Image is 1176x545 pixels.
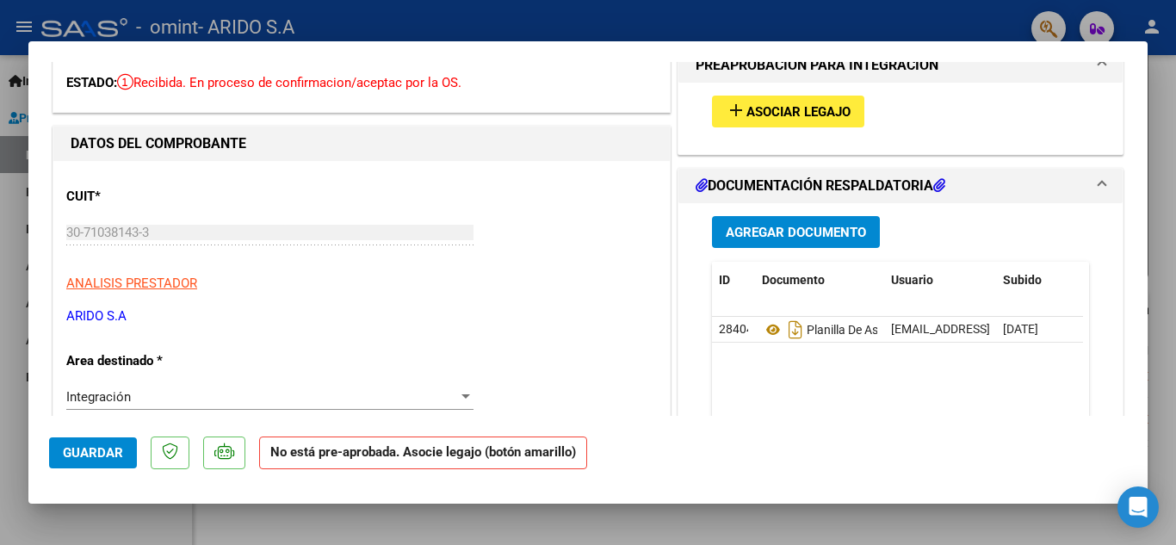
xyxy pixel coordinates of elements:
span: Planilla De Asistecia [762,323,913,337]
button: Guardar [49,437,137,468]
mat-expansion-panel-header: DOCUMENTACIÓN RESPALDATORIA [678,169,1123,203]
strong: DATOS DEL COMPROBANTE [71,135,246,152]
datatable-header-cell: Usuario [884,262,996,299]
mat-icon: add [726,100,746,121]
span: Subido [1003,273,1042,287]
datatable-header-cell: Subido [996,262,1082,299]
i: Descargar documento [784,316,807,344]
span: ID [719,273,730,287]
span: Usuario [891,273,933,287]
h1: DOCUMENTACIÓN RESPALDATORIA [696,176,945,196]
span: Asociar Legajo [746,104,851,120]
span: ESTADO: [66,75,117,90]
p: ARIDO S.A [66,307,657,326]
span: Guardar [63,445,123,461]
datatable-header-cell: Documento [755,262,884,299]
span: Recibida. En proceso de confirmacion/aceptac por la OS. [117,75,461,90]
h1: PREAPROBACIÓN PARA INTEGRACION [696,55,938,76]
button: Agregar Documento [712,216,880,248]
button: Asociar Legajo [712,96,864,127]
div: PREAPROBACIÓN PARA INTEGRACION [678,83,1123,154]
datatable-header-cell: Acción [1082,262,1168,299]
p: CUIT [66,187,244,207]
strong: No está pre-aprobada. Asocie legajo (botón amarillo) [259,437,587,470]
div: Open Intercom Messenger [1117,486,1159,528]
span: ANALISIS PRESTADOR [66,276,197,291]
p: Area destinado * [66,351,244,371]
span: 28404 [719,322,753,336]
span: Agregar Documento [726,225,866,240]
mat-expansion-panel-header: PREAPROBACIÓN PARA INTEGRACION [678,48,1123,83]
span: Documento [762,273,825,287]
datatable-header-cell: ID [712,262,755,299]
span: [DATE] [1003,322,1038,336]
span: Integración [66,389,131,405]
